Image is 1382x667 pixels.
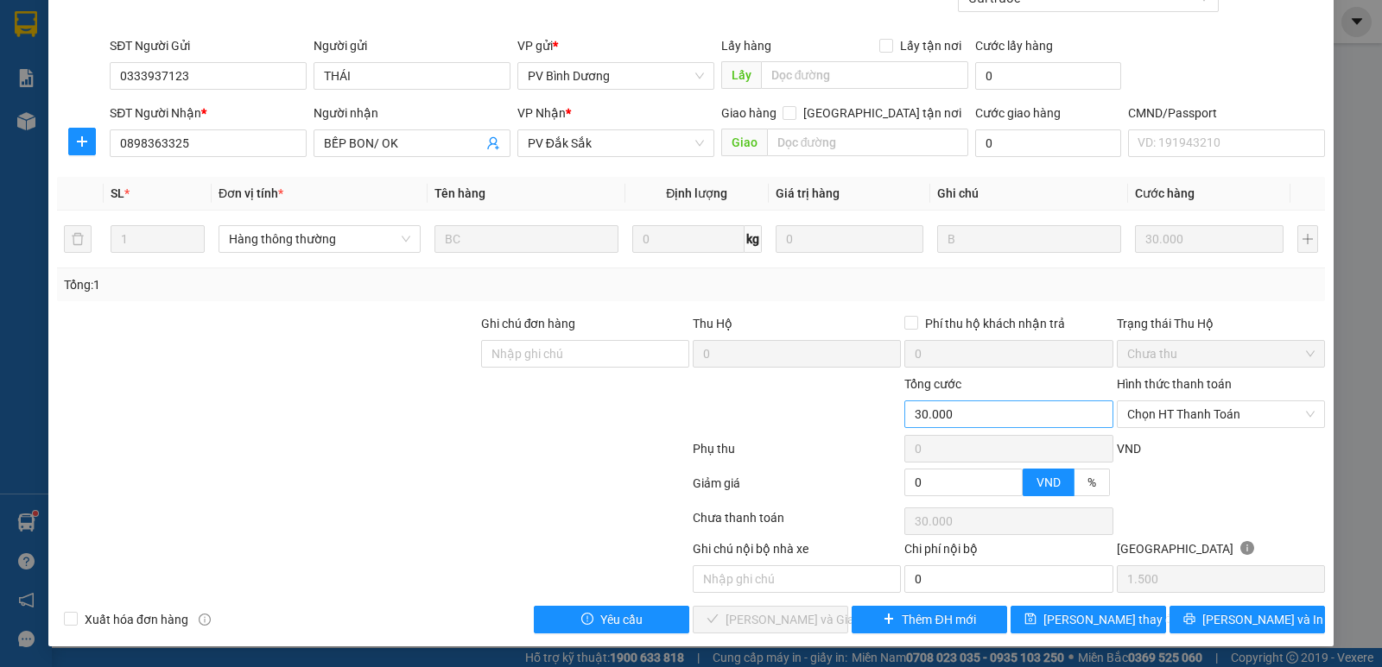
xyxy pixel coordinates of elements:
span: Xuất hóa đơn hàng [78,610,195,629]
span: VP Nhận [517,106,566,120]
span: [GEOGRAPHIC_DATA] tận nơi [796,104,968,123]
span: PV Đắk Sắk [528,130,704,156]
input: 0 [776,225,923,253]
span: plus [883,613,895,626]
label: Hình thức thanh toán [1117,377,1232,391]
input: Cước lấy hàng [975,62,1121,90]
span: info-circle [1240,541,1254,555]
div: Người nhận [314,104,510,123]
span: VND [1117,442,1141,456]
button: save[PERSON_NAME] thay đổi [1011,606,1166,633]
button: plusThêm ĐH mới [852,606,1007,633]
span: Hàng thông thường [229,226,410,252]
span: Giá trị hàng [776,186,840,200]
span: Thu Hộ [693,317,732,330]
div: Trạng thái Thu Hộ [1117,314,1325,333]
div: SĐT Người Nhận [110,104,307,123]
span: Đơn vị tính [219,186,283,200]
span: Giao hàng [721,106,777,120]
div: Người gửi [314,36,510,55]
span: Lấy [721,61,761,89]
span: Lấy tận nơi [893,36,968,55]
span: [PERSON_NAME] thay đổi [1043,610,1182,629]
span: Chọn HT Thanh Toán [1127,401,1315,427]
span: printer [1183,613,1195,626]
span: Cước hàng [1135,186,1195,200]
button: plus [68,128,96,155]
span: Chưa thu [1127,341,1315,367]
label: Cước giao hàng [975,106,1061,120]
input: Cước giao hàng [975,129,1121,157]
button: exclamation-circleYêu cầu [534,606,689,633]
button: plus [1297,225,1318,253]
span: plus [69,135,95,148]
div: Chưa thanh toán [691,508,903,538]
span: Yêu cầu [600,610,643,629]
div: Ghi chú nội bộ nhà xe [693,539,901,565]
div: CMND/Passport [1128,104,1325,123]
div: Chi phí nội bộ [904,539,1113,565]
input: VD: Bàn, Ghế [434,225,618,253]
div: Giảm giá [691,474,903,504]
div: Phụ thu [691,439,903,469]
span: kg [745,225,762,253]
span: Giao [721,129,767,156]
input: Nhập ghi chú [693,565,901,593]
span: Lấy hàng [721,39,771,53]
span: exclamation-circle [581,613,593,626]
span: % [1087,475,1096,489]
label: Ghi chú đơn hàng [481,317,576,330]
div: SĐT Người Gửi [110,36,307,55]
span: PV Bình Dương [528,63,704,89]
span: [PERSON_NAME] và In [1202,610,1323,629]
span: user-add [486,136,500,150]
input: Ghi Chú [937,225,1121,253]
label: Cước lấy hàng [975,39,1053,53]
div: [GEOGRAPHIC_DATA] [1117,539,1325,565]
span: Phí thu hộ khách nhận trả [918,314,1072,333]
div: Tổng: 1 [64,275,535,294]
div: VP gửi [517,36,714,55]
button: printer[PERSON_NAME] và In [1170,606,1325,633]
input: 0 [1135,225,1283,253]
th: Ghi chú [930,177,1128,211]
input: Dọc đường [761,61,969,89]
span: save [1024,613,1036,626]
input: Ghi chú đơn hàng [481,340,689,368]
span: VND [1036,475,1061,489]
button: delete [64,225,92,253]
span: Tên hàng [434,186,485,200]
input: Dọc đường [767,129,969,156]
span: info-circle [199,614,211,626]
span: Định lượng [666,186,727,200]
span: SL [111,186,124,200]
button: check[PERSON_NAME] và Giao hàng [693,606,848,633]
span: Tổng cước [904,377,961,391]
span: Thêm ĐH mới [902,610,975,629]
